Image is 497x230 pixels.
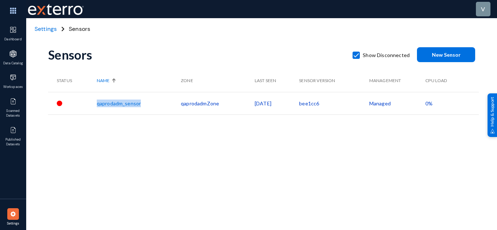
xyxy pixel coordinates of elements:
[9,74,17,81] img: icon-workspace.svg
[363,50,410,61] span: Show Disconnected
[299,92,369,114] td: bee1cc6
[1,109,25,118] span: Scanned Datasets
[255,92,299,114] td: [DATE]
[9,50,17,57] img: icon-applications.svg
[481,5,485,13] div: v
[181,69,255,92] th: Zone
[48,47,345,62] div: Sensors
[9,210,17,218] img: icon-settings.svg
[9,126,17,134] img: icon-published.svg
[97,77,110,84] span: Name
[488,93,497,137] div: Help & Support
[1,137,25,147] span: Published Datasets
[255,69,299,92] th: Last Seen
[417,47,475,62] button: New Sensor
[425,100,433,106] span: 0%
[35,25,57,33] span: Settings
[1,37,25,42] span: Dashboard
[26,2,83,17] span: Exterro
[9,26,17,33] img: icon-dashboard.svg
[69,25,90,33] span: Sensors
[1,61,25,66] span: Data Catalog
[2,3,24,19] img: app launcher
[481,5,485,12] span: v
[1,85,25,90] span: Workspaces
[97,77,177,84] div: Name
[369,69,425,92] th: Management
[425,69,463,92] th: CPU Load
[490,129,495,133] img: help_support.svg
[181,92,255,114] td: qaprodadmZone
[97,100,141,106] a: qaprodadm_sensor
[432,52,461,58] span: New Sensor
[48,69,97,92] th: Status
[299,69,369,92] th: Sensor Version
[369,92,425,114] td: Managed
[9,98,17,105] img: icon-published.svg
[28,4,84,15] img: exterro-work-mark.svg
[1,221,25,226] span: Settings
